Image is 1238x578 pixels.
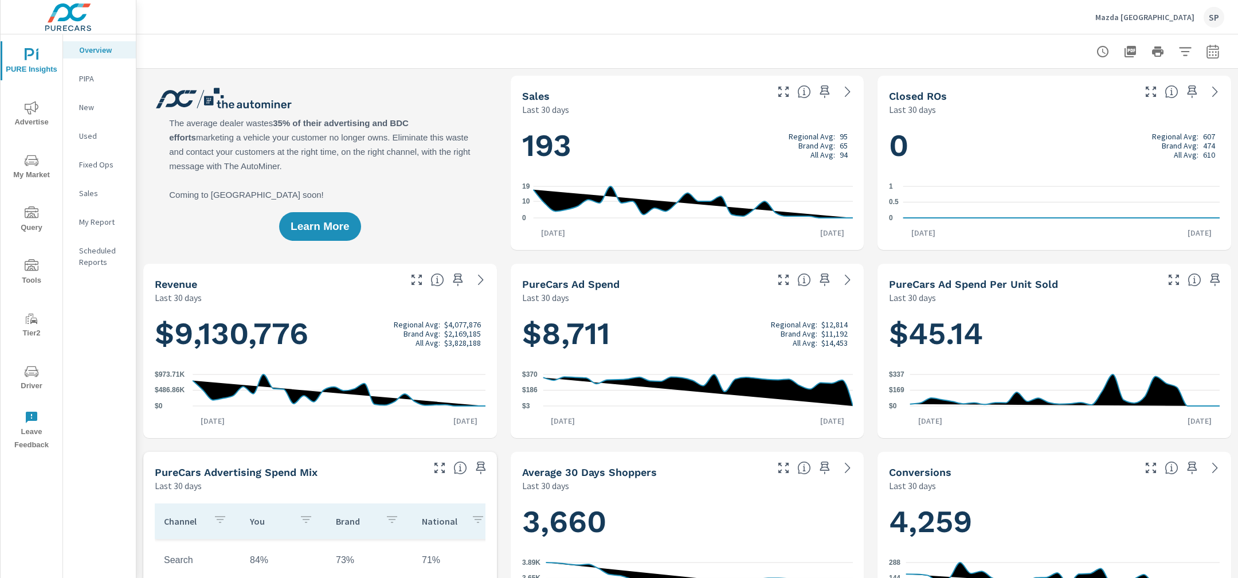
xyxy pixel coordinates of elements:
p: Last 30 days [522,479,569,493]
p: National [422,515,462,527]
button: Make Fullscreen [1142,83,1160,101]
button: Make Fullscreen [430,459,449,477]
text: $973.71K [155,370,185,378]
p: Brand Avg: [798,141,835,150]
h1: $8,711 [522,314,853,353]
p: My Report [79,216,127,228]
div: Fixed Ops [63,156,136,173]
span: Query [4,206,59,235]
span: The number of dealer-specified goals completed by a visitor. [Source: This data is provided by th... [1165,461,1178,475]
button: Make Fullscreen [1142,459,1160,477]
p: $11,192 [821,329,848,338]
p: [DATE] [193,415,233,427]
span: Total cost of media for all PureCars channels for the selected dealership group over the selected... [797,273,811,287]
a: See more details in report [1206,459,1224,477]
button: Learn More [279,212,361,241]
p: $14,453 [821,338,848,347]
h5: Sales [522,90,550,102]
h1: $9,130,776 [155,314,485,353]
p: [DATE] [903,227,943,239]
p: New [79,101,127,113]
p: Fixed Ops [79,159,127,170]
p: Regional Avg: [789,132,835,141]
text: $169 [889,386,904,394]
p: [DATE] [533,227,573,239]
p: Mazda [GEOGRAPHIC_DATA] [1095,12,1194,22]
p: [DATE] [812,415,852,427]
p: Brand Avg: [403,329,440,338]
td: 84% [241,546,327,575]
span: Tier2 [4,312,59,340]
text: $337 [889,370,904,378]
span: Save this to your personalized report [1183,459,1201,477]
p: Regional Avg: [394,320,440,329]
p: Sales [79,188,127,199]
h1: $45.14 [889,314,1220,353]
h5: PureCars Ad Spend [522,278,620,290]
p: $2,169,185 [444,329,481,338]
p: $4,077,876 [444,320,481,329]
p: All Avg: [810,150,835,159]
div: SP [1204,7,1224,28]
p: $12,814 [821,320,848,329]
button: "Export Report to PDF" [1119,40,1142,63]
button: Make Fullscreen [1165,271,1183,289]
p: 607 [1203,132,1215,141]
p: Used [79,130,127,142]
text: 1 [889,182,893,190]
p: All Avg: [416,338,440,347]
p: [DATE] [1180,415,1220,427]
td: 71% [413,546,499,575]
p: [DATE] [910,415,950,427]
text: $370 [522,370,538,378]
button: Make Fullscreen [774,459,793,477]
span: Advertise [4,101,59,129]
span: Save this to your personalized report [1183,83,1201,101]
div: Overview [63,41,136,58]
h1: 3,660 [522,502,853,541]
p: Last 30 days [155,291,202,304]
p: Last 30 days [155,479,202,493]
div: PIPA [63,70,136,87]
text: 10 [522,197,530,205]
text: 0 [522,214,526,222]
button: Select Date Range [1201,40,1224,63]
span: Number of vehicles sold by the dealership over the selected date range. [Source: This data is sou... [797,85,811,99]
p: [DATE] [543,415,583,427]
span: Save this to your personalized report [472,459,490,477]
h5: Average 30 Days Shoppers [522,466,657,478]
p: Last 30 days [522,103,569,116]
span: Save this to your personalized report [816,83,834,101]
td: 73% [327,546,413,575]
a: See more details in report [839,459,857,477]
p: $3,828,188 [444,338,481,347]
p: [DATE] [445,415,485,427]
h1: 4,259 [889,502,1220,541]
h5: Closed ROs [889,90,947,102]
span: Save this to your personalized report [449,271,467,289]
p: Brand Avg: [781,329,817,338]
span: Number of Repair Orders Closed by the selected dealership group over the selected time range. [So... [1165,85,1178,99]
text: 288 [889,559,900,567]
div: Used [63,127,136,144]
div: Scheduled Reports [63,242,136,271]
h5: Conversions [889,466,951,478]
p: Last 30 days [522,291,569,304]
a: See more details in report [839,271,857,289]
p: 610 [1203,150,1215,159]
p: Scheduled Reports [79,245,127,268]
div: My Report [63,213,136,231]
p: All Avg: [1174,150,1198,159]
button: Apply Filters [1174,40,1197,63]
p: Overview [79,44,127,56]
p: You [250,515,290,527]
text: 0 [889,214,893,222]
div: New [63,99,136,116]
p: Last 30 days [889,479,936,493]
div: nav menu [1,34,62,456]
span: My Market [4,154,59,182]
span: Save this to your personalized report [816,459,834,477]
a: See more details in report [1206,83,1224,101]
p: Brand Avg: [1162,141,1198,150]
p: Channel [164,515,204,527]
